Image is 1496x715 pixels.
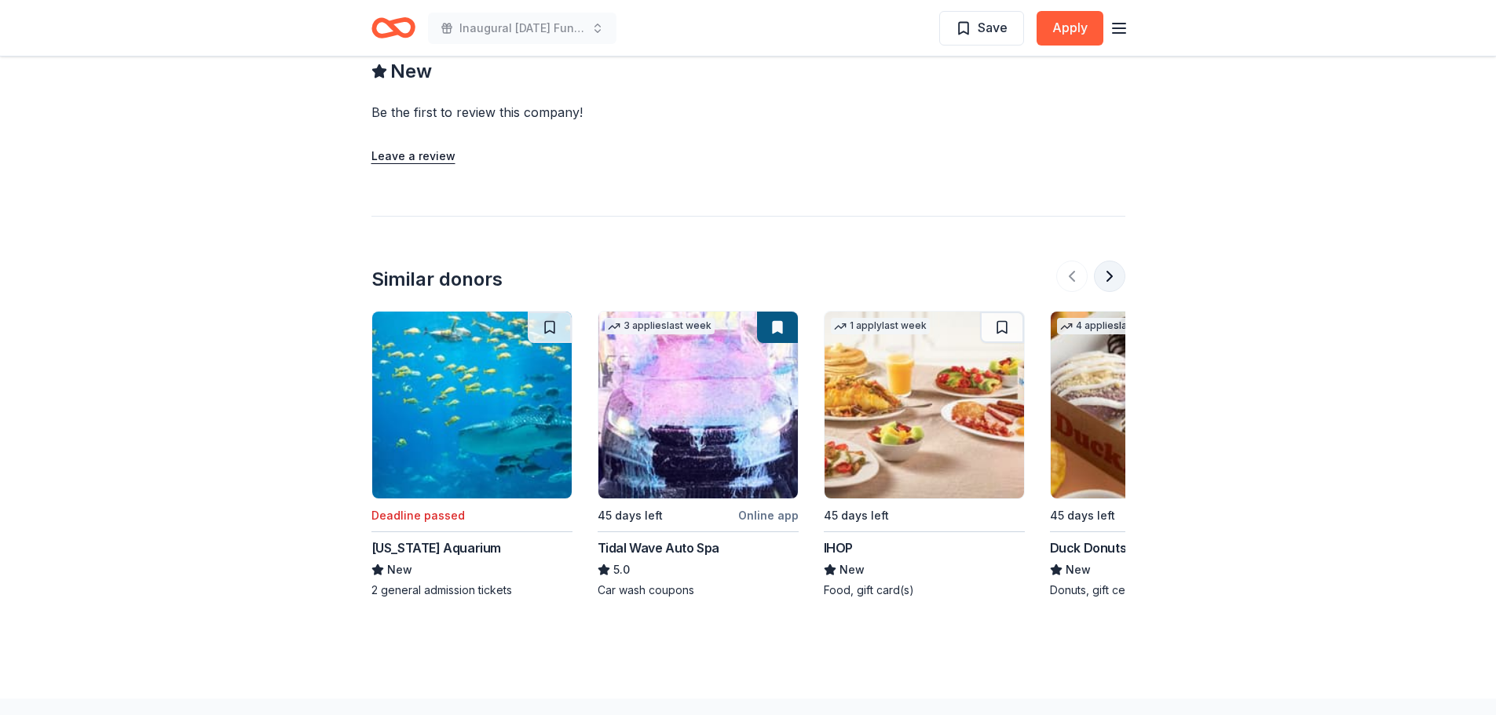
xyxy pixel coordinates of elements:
[1050,582,1251,598] div: Donuts, gift certificate(s)
[1037,11,1103,46] button: Apply
[459,19,585,38] span: Inaugural [DATE] Fundraising Brunch
[428,13,616,44] button: Inaugural [DATE] Fundraising Brunch
[824,506,889,525] div: 45 days left
[598,311,799,598] a: Image for Tidal Wave Auto Spa3 applieslast week45 days leftOnline appTidal Wave Auto Spa5.0Car wa...
[372,312,572,498] img: Image for Georgia Aquarium
[738,505,799,525] div: Online app
[390,59,432,84] span: New
[824,582,1025,598] div: Food, gift card(s)
[825,312,1024,498] img: Image for IHOP
[831,318,930,334] div: 1 apply last week
[371,582,572,598] div: 2 general admission tickets
[598,312,798,498] img: Image for Tidal Wave Auto Spa
[371,103,774,122] div: Be the first to review this company!
[978,17,1008,38] span: Save
[371,9,415,46] a: Home
[1066,560,1091,579] span: New
[605,318,715,334] div: 3 applies last week
[824,538,853,557] div: IHOP
[371,538,501,557] div: [US_STATE] Aquarium
[371,506,465,525] div: Deadline passed
[598,538,719,557] div: Tidal Wave Auto Spa
[371,311,572,598] a: Image for Georgia AquariumDeadline passed[US_STATE] AquariumNew2 general admission tickets
[1057,318,1167,334] div: 4 applies last week
[839,560,865,579] span: New
[371,267,503,292] div: Similar donors
[387,560,412,579] span: New
[613,560,630,579] span: 5.0
[1050,311,1251,598] a: Image for Duck Donuts4 applieslast week45 days leftDuck DonutsNewDonuts, gift certificate(s)
[598,506,663,525] div: 45 days left
[1050,538,1127,557] div: Duck Donuts
[1051,312,1250,498] img: Image for Duck Donuts
[598,582,799,598] div: Car wash coupons
[939,11,1024,46] button: Save
[1050,506,1115,525] div: 45 days left
[371,147,455,166] button: Leave a review
[824,311,1025,598] a: Image for IHOP1 applylast week45 days leftIHOPNewFood, gift card(s)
